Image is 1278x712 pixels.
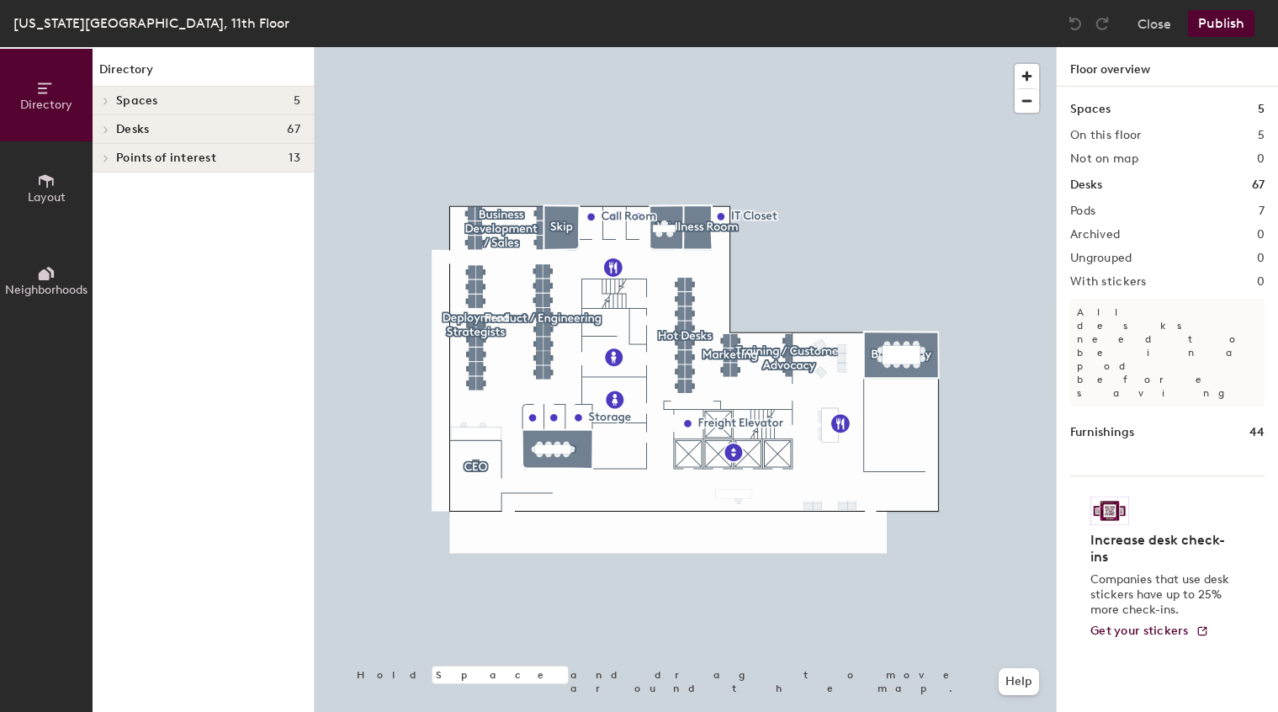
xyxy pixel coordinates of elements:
h1: Spaces [1070,100,1111,119]
span: Spaces [116,94,158,108]
span: Neighborhoods [5,283,87,297]
h2: 5 [1258,129,1265,142]
button: Publish [1188,10,1254,37]
img: Sticker logo [1090,497,1129,525]
h2: Archived [1070,228,1120,242]
span: 67 [287,123,300,136]
span: Layout [28,190,66,205]
h1: 5 [1258,100,1265,119]
h1: Floor overview [1057,47,1278,87]
div: [US_STATE][GEOGRAPHIC_DATA], 11th Floor [13,13,289,34]
h2: Pods [1070,205,1095,218]
span: Points of interest [116,151,216,165]
h1: 44 [1249,423,1265,442]
a: Get your stickers [1090,624,1209,639]
h2: 7 [1259,205,1265,218]
p: Companies that use desk stickers have up to 25% more check-ins. [1090,572,1234,618]
h2: 0 [1257,252,1265,265]
p: All desks need to be in a pod before saving [1070,299,1265,406]
h4: Increase desk check-ins [1090,532,1234,566]
h2: 0 [1257,152,1265,166]
img: Redo [1094,15,1111,32]
span: Get your stickers [1090,624,1189,638]
h2: 0 [1257,275,1265,289]
h2: With stickers [1070,275,1147,289]
button: Close [1137,10,1171,37]
h1: Directory [93,61,314,87]
span: 13 [289,151,300,165]
h2: Not on map [1070,152,1138,166]
img: Undo [1067,15,1084,32]
button: Help [999,668,1039,695]
h2: Ungrouped [1070,252,1132,265]
span: Desks [116,123,149,136]
span: Directory [20,98,72,112]
span: 5 [294,94,300,108]
h2: 0 [1257,228,1265,242]
h2: On this floor [1070,129,1142,142]
h1: Furnishings [1070,423,1134,442]
h1: 67 [1252,176,1265,194]
h1: Desks [1070,176,1102,194]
